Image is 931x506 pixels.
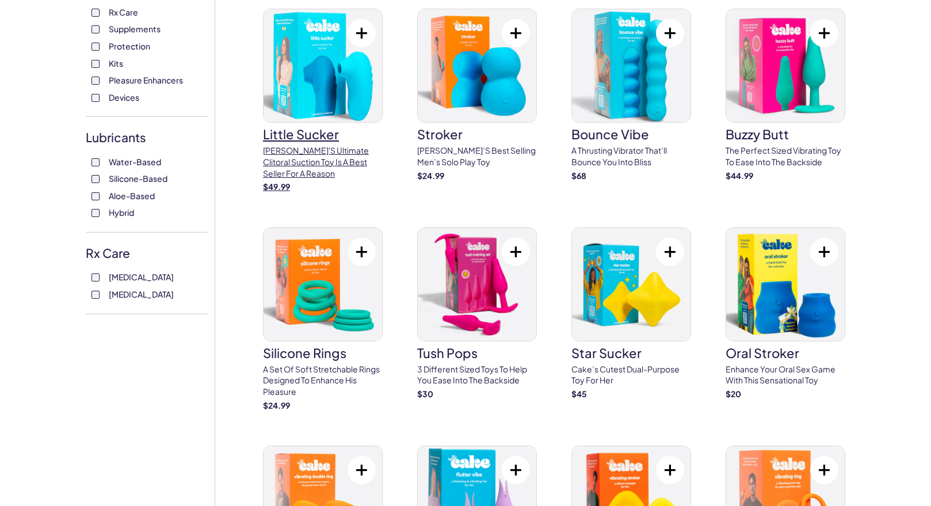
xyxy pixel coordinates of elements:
strong: $ 45 [571,389,587,399]
input: [MEDICAL_DATA] [91,273,100,281]
img: star sucker [572,228,690,341]
a: star suckerstar suckerCake’s cutest dual-purpose toy for her$45 [571,227,691,400]
span: Silicone-Based [109,171,167,186]
h3: buzzy butt [726,128,845,140]
strong: $ 24.99 [263,400,290,410]
p: 3 different sized toys to help you ease into the backside [417,364,537,386]
strong: $ 30 [417,389,433,399]
img: buzzy butt [726,9,845,122]
p: Cake’s cutest dual-purpose toy for her [571,364,691,386]
span: Devices [109,90,139,105]
a: buzzy buttbuzzy buttThe perfect sized vibrating toy to ease into the backside$44.99 [726,9,845,181]
img: bounce vibe [572,9,690,122]
p: A thrusting vibrator that’ll bounce you into bliss [571,145,691,168]
span: Aloe-Based [109,188,155,203]
strong: $ 44.99 [726,170,753,181]
h3: stroker [417,128,537,140]
img: silicone rings [264,228,382,341]
a: strokerstroker[PERSON_NAME]’s best selling men’s solo play toy$24.99 [417,9,537,181]
input: Pleasure Enhancers [91,77,100,85]
input: Kits [91,60,100,68]
h3: star sucker [571,347,691,359]
a: bounce vibebounce vibeA thrusting vibrator that’ll bounce you into bliss$68 [571,9,691,181]
input: Supplements [91,25,100,33]
input: Rx Care [91,9,100,17]
img: tush pops [418,228,536,341]
p: [PERSON_NAME]'s ultimate clitoral suction toy is a best seller for a reason [263,145,383,179]
h3: tush pops [417,347,537,359]
span: [MEDICAL_DATA] [109,269,174,284]
input: [MEDICAL_DATA] [91,291,100,299]
span: Protection [109,39,150,54]
span: Hybrid [109,205,134,220]
p: A set of soft stretchable rings designed to enhance his pleasure [263,364,383,398]
span: Water-Based [109,154,161,169]
input: Aloe-Based [91,192,100,200]
p: Enhance your oral sex game with this sensational toy [726,364,845,386]
h3: little sucker [263,128,383,140]
input: Devices [91,94,100,102]
span: Kits [109,56,123,71]
span: Rx Care [109,5,138,20]
input: Hybrid [91,209,100,217]
a: silicone ringssilicone ringsA set of soft stretchable rings designed to enhance his pleasure$24.99 [263,227,383,411]
img: stroker [418,9,536,122]
strong: $ 24.99 [417,170,444,181]
p: The perfect sized vibrating toy to ease into the backside [726,145,845,168]
p: [PERSON_NAME]’s best selling men’s solo play toy [417,145,537,168]
a: oral strokeroral strokerEnhance your oral sex game with this sensational toy$20 [726,227,845,400]
input: Water-Based [91,158,100,166]
img: little sucker [264,9,382,122]
strong: $ 68 [571,170,586,181]
a: tush popstush pops3 different sized toys to help you ease into the backside$30 [417,227,537,400]
a: little suckerlittle sucker[PERSON_NAME]'s ultimate clitoral suction toy is a best seller for a re... [263,9,383,192]
h3: bounce vibe [571,128,691,140]
strong: $ 49.99 [263,181,290,192]
h3: silicone rings [263,347,383,359]
h3: oral stroker [726,347,845,359]
span: Supplements [109,21,161,36]
img: oral stroker [726,228,845,341]
strong: $ 20 [726,389,741,399]
input: Silicone-Based [91,175,100,183]
input: Protection [91,43,100,51]
span: Pleasure Enhancers [109,73,183,87]
span: [MEDICAL_DATA] [109,287,174,302]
